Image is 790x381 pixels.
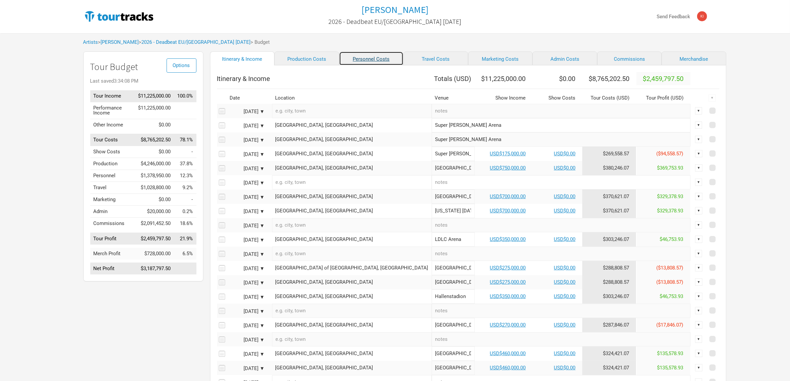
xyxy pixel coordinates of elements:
[174,194,196,206] td: Marketing as % of Tour Income
[432,247,690,261] input: notes
[90,218,135,230] td: Commissions
[275,137,428,142] div: Porto, Portugal
[432,204,475,218] input: Palau Sant Jordi
[329,18,462,25] h2: 2026 - Deadbeat EU/[GEOGRAPHIC_DATA] [DATE]
[582,190,636,204] td: Tour Cost allocation from Production, Personnel, Travel, Marketing, Admin & Commissions
[274,51,339,65] a: Production Costs
[362,5,429,15] a: [PERSON_NAME]
[554,322,576,328] a: USD$0.00
[554,365,576,371] a: USD$0.00
[695,136,702,143] div: ▼
[228,209,265,214] div: [DATE] ▼
[135,218,174,230] td: $2,091,452.50
[174,102,196,119] td: Performance Income as % of Tour Income
[174,263,196,275] td: Net Profit as % of Tour Income
[695,150,702,157] div: ▼
[695,193,702,200] div: ▼
[432,346,475,361] input: PreZero Arena
[695,179,702,186] div: ▼
[657,165,683,171] span: $369,753.93
[90,194,135,206] td: Marketing
[657,265,683,271] span: ($13,808.57)
[174,182,196,194] td: Travel as % of Tour Income
[475,72,533,85] th: $11,225,000.00
[432,190,475,204] input: Movistar Arena
[490,350,526,356] a: USD$460,000.00
[643,75,684,83] span: $2,459,797.50
[490,279,526,285] a: USD$275,000.00
[135,90,174,102] td: $11,225,000.00
[329,15,462,29] a: 2026 - Deadbeat EU/[GEOGRAPHIC_DATA] [DATE]
[432,275,475,289] input: Unipol Arena
[432,304,690,318] input: notes
[90,233,135,245] td: Tour Profit
[217,72,432,85] th: Itinerary & Income
[554,208,576,214] a: USD$0.00
[228,252,265,257] div: [DATE] ▼
[228,280,265,285] div: [DATE] ▼
[90,62,196,72] h1: Tour Budget
[228,166,265,171] div: [DATE] ▼
[554,265,576,271] a: USD$0.00
[174,158,196,170] td: Production as % of Tour Income
[657,322,683,328] span: ($17,846.07)
[228,323,265,328] div: [DATE] ▼
[432,361,475,375] input: PreZero Arena
[90,90,135,102] td: Tour Income
[272,104,432,118] input: e.g. city, town
[90,102,135,119] td: Performance Income
[695,121,702,129] div: ▼
[135,248,174,260] td: $728,000.00
[90,170,135,182] td: Personnel
[272,175,432,190] input: e.g. city, town
[403,51,468,65] a: Travel Costs
[174,206,196,218] td: Admin as % of Tour Income
[695,350,702,357] div: ▼
[582,204,636,218] td: Tour Cost allocation from Production, Personnel, Travel, Marketing, Admin & Commissions
[554,279,576,285] a: USD$0.00
[695,293,702,300] div: ▼
[90,79,196,84] div: Last saved 3:34:08 PM
[275,151,428,156] div: Porto, Portugal
[272,92,432,104] th: Location
[490,265,526,271] a: USD$275,000.00
[251,40,270,45] span: > Budget
[657,279,683,285] span: ($13,808.57)
[275,351,428,356] div: Gliwice, Poland
[174,146,196,158] td: Show Costs as % of Tour Income
[657,193,683,199] span: $329,378.93
[582,147,636,161] td: Tour Cost allocation from Production, Personnel, Travel, Marketing, Admin & Commissions
[173,62,190,68] span: Options
[98,40,139,45] span: >
[697,11,707,21] img: Kimberley
[657,14,690,20] strong: Send Feedback
[695,364,702,371] div: ▼
[135,263,174,275] td: $3,187,797.50
[135,158,174,170] td: $4,246,000.00
[135,134,174,146] td: $8,765,202.50
[228,352,265,357] div: [DATE] ▼
[275,166,428,171] div: Lisbon, Portugal
[490,322,526,328] a: USD$270,000.00
[90,263,135,275] td: Net Profit
[228,181,265,186] div: [DATE] ▼
[709,94,716,102] div: ▼
[90,248,135,260] td: Merch Profit
[83,10,155,23] img: TourTracks
[135,119,174,131] td: $0.00
[90,146,135,158] td: Show Costs
[582,161,636,175] td: Tour Cost allocation from Production, Personnel, Travel, Marketing, Admin & Commissions
[582,232,636,247] td: Tour Cost allocation from Production, Personnel, Travel, Marketing, Admin & Commissions
[432,332,690,346] input: notes
[90,182,135,194] td: Travel
[275,237,428,242] div: Lyon, France
[695,107,702,114] div: ▼
[339,51,404,65] a: Personnel Costs
[135,170,174,182] td: $1,378,950.00
[432,232,475,247] input: LDLC Arena
[657,350,683,356] span: $135,578.93
[174,233,196,245] td: Tour Profit as % of Tour Income
[490,208,526,214] a: USD$700,000.00
[228,266,265,271] div: [DATE] ▼
[582,72,636,85] th: $8,765,202.50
